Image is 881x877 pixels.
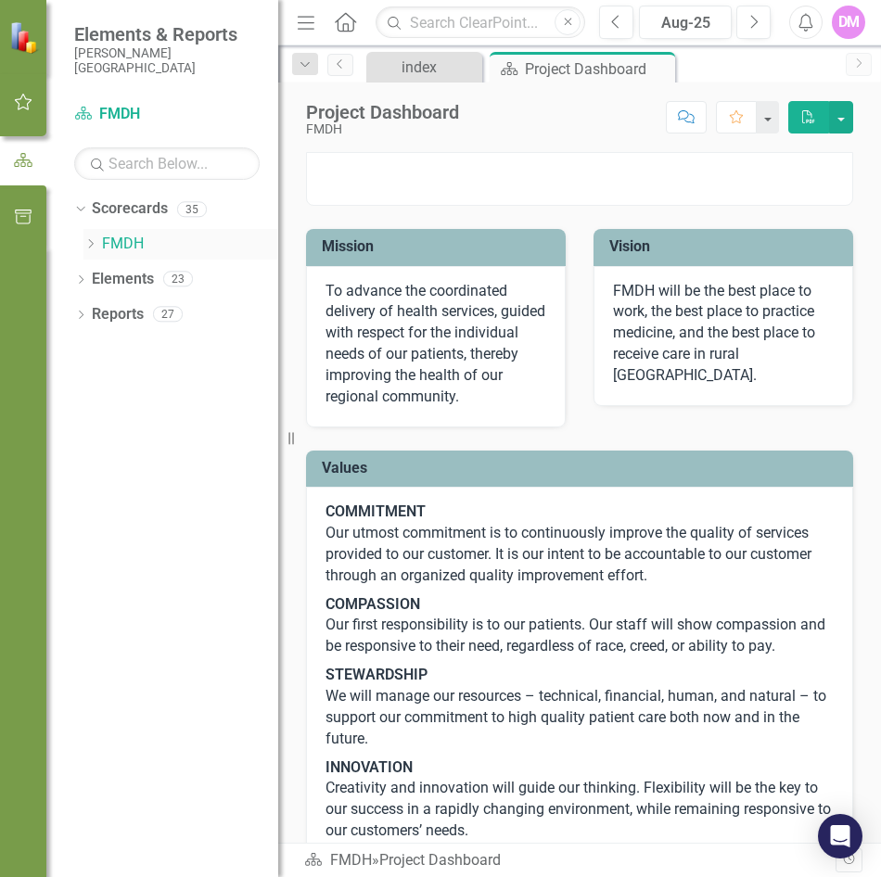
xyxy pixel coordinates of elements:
h3: Mission [322,238,556,255]
div: index [402,56,478,79]
a: FMDH [330,851,372,869]
a: FMDH [74,104,260,125]
div: Project Dashboard [306,102,459,122]
p: Our first responsibility is to our patients. Our staff will show compassion and be responsive to ... [326,591,834,662]
strong: INNOVATION [326,758,413,776]
strong: COMMITMENT [326,502,426,520]
div: 27 [153,307,183,323]
a: Reports [92,304,144,325]
a: Scorecards [92,198,168,220]
p: Our utmost commitment is to continuously improve the quality of services provided to our customer... [326,502,834,590]
a: FMDH [102,234,278,255]
div: » [304,850,836,871]
div: Project Dashboard [379,851,501,869]
input: Search Below... [74,147,260,180]
p: FMDH will be the best place to work, the best place to practice medicine, and the best place to r... [613,281,834,387]
p: To advance the coordinated delivery of health services, guided with respect for the individual ne... [326,281,546,408]
div: Open Intercom Messenger [818,814,862,858]
span: Elements & Reports [74,23,260,45]
img: ClearPoint Strategy [9,21,42,54]
div: FMDH [306,122,459,136]
div: 35 [177,201,207,217]
p: We will manage our resources – technical, financial, human, and natural – to support our commitme... [326,661,834,753]
p: Creativity and innovation will guide our thinking. Flexibility will be the key to our success in ... [326,754,834,845]
small: [PERSON_NAME][GEOGRAPHIC_DATA] [74,45,260,76]
a: index [371,56,478,79]
button: Aug-25 [639,6,732,39]
div: Project Dashboard [525,57,670,81]
div: 23 [163,272,193,287]
div: Aug-25 [645,12,725,34]
a: Elements [92,269,154,290]
strong: STEWARDSHIP [326,666,428,683]
h3: Values [322,460,844,477]
strong: COMPASSION [326,595,420,613]
button: DM [832,6,865,39]
h3: Vision [609,238,844,255]
input: Search ClearPoint... [376,6,585,39]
